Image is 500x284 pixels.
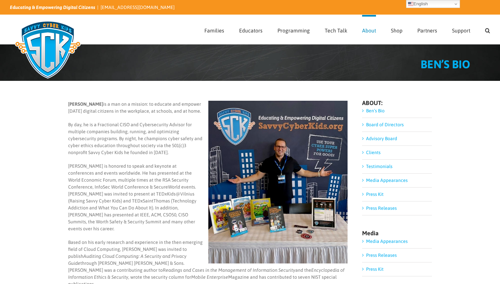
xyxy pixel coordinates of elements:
[204,15,224,44] a: Families
[452,15,470,44] a: Support
[325,15,347,44] a: Tech Talk
[163,267,295,273] i: Readings and Cases in the Management of Information Security
[362,100,432,106] h4: ABOUT:
[366,239,408,244] a: Media Appearances
[191,274,228,280] i: Mobile Enterprise
[68,254,187,266] i: Auditing Cloud Computing: A Security and Privacy Guide
[362,15,376,44] a: About
[485,15,490,44] a: Search
[366,150,381,155] a: Clients
[421,58,470,71] span: BEN’S BIO
[366,136,397,141] a: Advisory Board
[366,122,404,127] a: Board of Directors
[452,28,470,33] span: Support
[277,28,310,33] span: Programming
[366,192,384,197] a: Press Kit
[391,15,402,44] a: Shop
[277,15,310,44] a: Programming
[68,101,103,107] b: [PERSON_NAME]
[408,1,413,7] img: en
[68,122,202,155] span: By day, he is a Fractional CISO and Cybersecurity Advisor for multiple companies building, runnin...
[325,28,347,33] span: Tech Talk
[366,253,397,258] a: Press Releases
[417,15,437,44] a: Partners
[239,28,263,33] span: Educators
[239,15,263,44] a: Educators
[417,28,437,33] span: Partners
[204,15,490,44] nav: Main Menu
[366,108,385,113] a: Ben’s Bio
[362,28,376,33] span: About
[10,5,95,10] i: Educating & Empowering Digital Citizens
[362,230,432,236] h4: Media
[204,28,224,33] span: Families
[391,28,402,33] span: Shop
[10,17,86,83] img: Savvy Cyber Kids Logo
[68,101,348,115] p: is a man on a mission: to educate and empower [DATE] digital citizens in the workplace, at school...
[366,205,397,211] a: Press Releases
[366,178,408,183] a: Media Appearances
[366,266,384,272] a: Press Kit
[68,267,345,280] i: Encyclopedia of Information Ethics & Security
[68,163,348,232] p: [PERSON_NAME] is honored to speak and keynote at conferences and events worldwide. He has present...
[366,164,393,169] a: Testimonials
[101,5,175,10] a: [EMAIL_ADDRESS][DOMAIN_NAME]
